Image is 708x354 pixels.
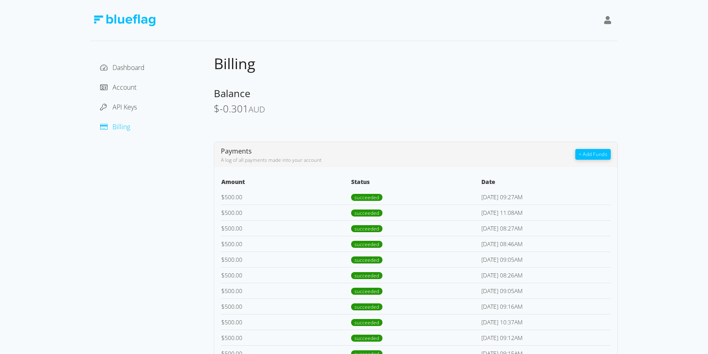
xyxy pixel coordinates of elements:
span: Payments [221,147,252,156]
span: succeeded [351,288,382,295]
span: AUD [249,104,265,115]
td: 500.00 [221,298,351,314]
td: [DATE] 08:27AM [481,220,611,236]
span: succeeded [351,335,382,342]
img: Blue Flag Logo [94,14,155,26]
span: succeeded [351,210,382,217]
span: -0.301 [220,102,249,115]
span: $ [221,271,225,279]
span: succeeded [351,225,382,232]
span: $ [221,193,225,201]
td: 500.00 [221,220,351,236]
span: $ [221,209,225,217]
td: 500.00 [221,283,351,298]
span: succeeded [351,272,382,279]
span: succeeded [351,256,382,263]
a: Dashboard [100,63,145,72]
th: Amount [221,177,351,189]
td: [DATE] 10:37AM [481,314,611,330]
span: succeeded [351,194,382,201]
span: succeeded [351,241,382,248]
span: API Keys [113,102,137,112]
td: 500.00 [221,267,351,283]
span: Account [113,83,136,92]
span: $ [221,334,225,342]
span: $ [221,224,225,232]
td: [DATE] 09:27AM [481,189,611,205]
td: [DATE] 09:12AM [481,330,611,345]
span: succeeded [351,319,382,326]
span: $ [221,287,225,295]
div: A log of all payments made into your account [221,156,575,164]
span: Billing [113,122,130,131]
span: $ [221,256,225,263]
span: Dashboard [113,63,145,72]
a: API Keys [100,102,137,112]
span: $ [221,318,225,326]
td: 500.00 [221,236,351,252]
span: Billing [214,54,256,74]
td: 500.00 [221,314,351,330]
td: [DATE] 09:16AM [481,298,611,314]
td: 500.00 [221,205,351,220]
span: succeeded [351,303,382,310]
td: [DATE] 09:05AM [481,252,611,267]
td: 500.00 [221,189,351,205]
td: [DATE] 11:08AM [481,205,611,220]
td: 500.00 [221,252,351,267]
td: [DATE] 08:26AM [481,267,611,283]
td: [DATE] 08:46AM [481,236,611,252]
a: Billing [100,122,130,131]
span: $ [221,240,225,248]
span: Balance [214,86,250,100]
span: $ [221,303,225,310]
td: [DATE] 09:05AM [481,283,611,298]
td: 500.00 [221,330,351,345]
th: Date [481,177,611,189]
span: $ [214,102,220,115]
th: Status [351,177,481,189]
button: + Add Funds [575,149,611,160]
a: Account [100,83,136,92]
